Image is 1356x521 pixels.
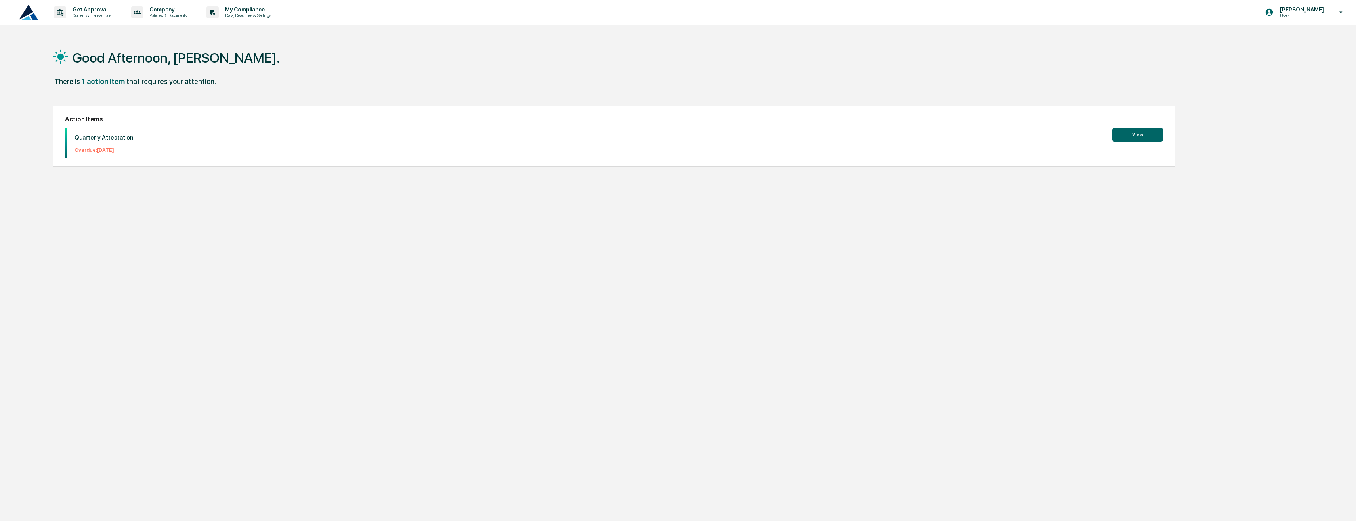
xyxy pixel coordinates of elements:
[54,77,80,86] div: There is
[1112,130,1163,138] a: View
[143,6,191,13] p: Company
[74,147,133,153] p: Overdue: [DATE]
[66,13,115,18] p: Content & Transactions
[1274,6,1328,13] p: [PERSON_NAME]
[66,6,115,13] p: Get Approval
[219,13,275,18] p: Data, Deadlines & Settings
[143,13,191,18] p: Policies & Documents
[19,5,38,20] img: logo
[73,50,280,66] h1: Good Afternoon, [PERSON_NAME].
[126,77,216,86] div: that requires your attention.
[74,134,133,141] p: Quarterly Attestation
[1274,13,1328,18] p: Users
[219,6,275,13] p: My Compliance
[65,115,1163,123] h2: Action Items
[1112,128,1163,142] button: View
[82,77,125,86] div: 1 action item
